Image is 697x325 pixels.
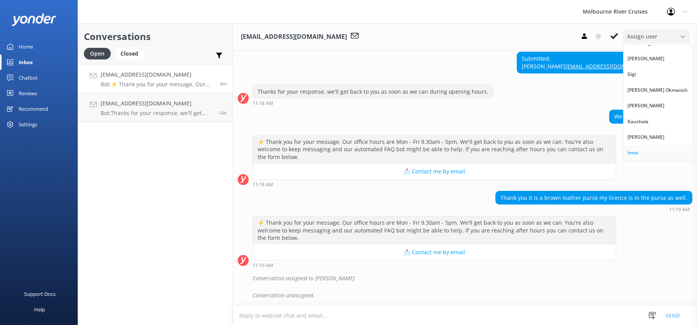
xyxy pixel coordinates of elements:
[253,262,616,268] div: Sep 03 2025 11:19am (UTC +10:00) Australia/Sydney
[12,13,56,26] img: yonder-white-logo.png
[84,49,115,58] a: Open
[101,81,214,88] p: Bot: ⚡ Thank you for your message. Our office hours are Mon - Fri 9.30am - 5pm. We'll get back to...
[627,118,648,126] div: Kaushala
[495,206,692,212] div: Sep 03 2025 11:19am (UTC +10:00) Australia/Sydney
[627,86,688,94] div: [PERSON_NAME] Okmasich
[253,182,273,187] strong: 11:18 AM
[253,263,273,268] strong: 11:19 AM
[253,182,616,187] div: Sep 03 2025 11:18am (UTC +10:00) Australia/Sydney
[19,101,48,117] div: Recommend
[19,54,33,70] div: Inbox
[101,110,213,117] p: Bot: Thanks for your response, we'll get back to you as soon as we can during opening hours.
[253,245,616,260] button: 📩 Contact me by email
[241,32,347,42] h3: [EMAIL_ADDRESS][DOMAIN_NAME]
[669,207,690,212] strong: 11:19 AM
[220,80,227,87] span: Sep 03 2025 11:19am (UTC +10:00) Australia/Sydney
[623,30,689,43] div: Assign User
[238,289,692,302] div: 2025-09-03T01:23:33.942
[253,100,493,106] div: Sep 03 2025 11:18am (UTC +10:00) Australia/Sydney
[253,135,616,164] div: ⚡ Thank you for your message. Our office hours are Mon - Fri 9.30am - 5pm. We'll get back to you ...
[627,55,664,63] div: [PERSON_NAME]
[19,117,37,132] div: Settings
[253,216,616,245] div: ⚡ Thank you for your message. Our office hours are Mon - Fri 9.30am - 5pm. We'll get back to you ...
[627,133,664,141] div: [PERSON_NAME]
[19,39,33,54] div: Home
[115,48,144,59] div: Closed
[517,52,692,73] div: Submitted: [PERSON_NAME] 0401155310
[627,102,664,110] div: [PERSON_NAME]
[101,99,213,108] h4: [EMAIL_ADDRESS][DOMAIN_NAME]
[19,70,38,86] div: Chatbot
[517,75,692,81] div: Sep 03 2025 11:18am (UTC +10:00) Australia/Sydney
[78,93,233,122] a: [EMAIL_ADDRESS][DOMAIN_NAME]Bot:Thanks for your response, we'll get back to you as soon as we can...
[253,101,273,106] strong: 11:18 AM
[24,286,56,302] div: Support Docs
[609,126,692,131] div: Sep 03 2025 11:18am (UTC +10:00) Australia/Sydney
[496,191,692,204] div: Thank you it is a brown leather purse my licence is in the purse as well.
[218,110,227,116] span: Sep 02 2025 08:54pm (UTC +10:00) Australia/Sydney
[84,48,111,59] div: Open
[565,63,656,70] a: [EMAIL_ADDRESS][DOMAIN_NAME]
[84,29,227,44] h2: Conversations
[238,272,692,285] div: 2025-09-03T01:22:48.413
[78,64,233,93] a: [EMAIL_ADDRESS][DOMAIN_NAME]Bot:⚡ Thank you for your message. Our office hours are Mon - Fri 9.30...
[253,85,493,98] div: Thanks for your response, we'll get back to you as soon as we can during opening hours.
[115,49,148,58] a: Closed
[253,164,616,179] button: 📩 Contact me by email
[19,86,37,101] div: Reviews
[627,70,636,78] div: Gigi
[253,289,692,302] div: Conversation unassigned.
[610,110,692,123] div: We got picked up at wharf 3
[627,149,638,157] div: Inna
[101,70,214,79] h4: [EMAIL_ADDRESS][DOMAIN_NAME]
[34,302,45,317] div: Help
[627,32,657,41] span: Assign user
[253,272,692,285] div: Conversation assigned to [PERSON_NAME].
